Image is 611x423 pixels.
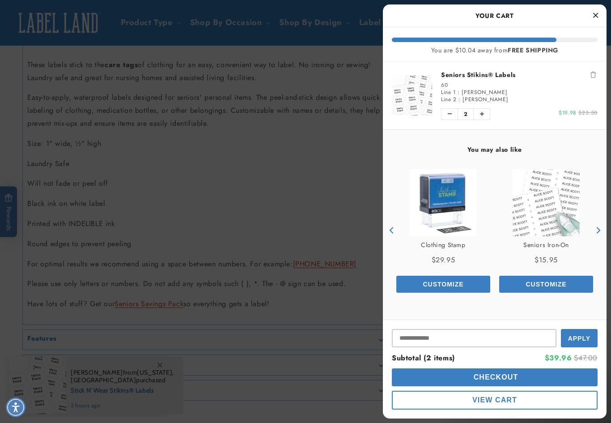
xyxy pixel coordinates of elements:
button: Add the product, Iron-On Labels to Cart [396,276,490,293]
b: FREE SHIPPING [508,46,558,55]
span: $15.95 [535,255,558,265]
div: 60 [441,81,598,89]
div: You are $10.04 away from [392,47,598,54]
img: Seniors Stikins® Labels [392,75,432,115]
input: Input Discount [392,329,556,347]
button: Apply [561,329,598,347]
span: Line 1 [441,88,456,96]
button: Add the product, Stick N' Wear Stikins® Labels to Cart [499,276,593,293]
li: product [392,61,598,129]
button: What size are the labels? [68,50,147,67]
span: $39.96 [545,353,572,363]
div: product [495,160,598,302]
button: Remove Seniors Stikins® Labels [589,70,598,79]
h2: Your Cart [392,9,598,22]
button: cart [392,391,598,410]
span: $23.50 [578,109,598,117]
button: Close conversation starters [148,3,174,30]
div: Accessibility Menu [6,397,25,417]
span: [PERSON_NAME] [462,88,507,96]
button: Increase quantity of Seniors Stikins® Labels [474,109,490,120]
textarea: Type your message here [8,12,117,22]
button: cart [392,368,598,386]
h4: You may also like [392,145,598,154]
button: Previous [385,224,399,237]
div: product [392,160,495,302]
button: Close Cart [589,9,602,22]
span: Apply [568,335,590,342]
span: $47.00 [574,353,598,363]
img: Clothing Stamp - Label Land [410,169,477,236]
span: Subtotal (2 items) [392,353,455,363]
span: 2 [458,109,474,120]
span: Line 2 [441,95,457,103]
span: $19.98 [559,109,577,117]
span: $29.95 [432,255,455,265]
button: Next [591,224,604,237]
span: [PERSON_NAME] [462,95,508,103]
button: Are these labels suitable for clothing care tags? [13,25,147,42]
img: Nursing Home Iron-On - Label Land [513,169,580,236]
span: Checkout [471,373,518,381]
iframe: Sign Up via Text for Offers [7,351,113,378]
button: Decrease quantity of Seniors Stikins® Labels [441,109,458,120]
span: Customize [526,281,566,288]
span: : [458,95,461,103]
span: : [458,88,460,96]
span: View Cart [472,396,517,404]
span: Customize [423,281,463,288]
a: Seniors Stikins® Labels [441,70,598,79]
